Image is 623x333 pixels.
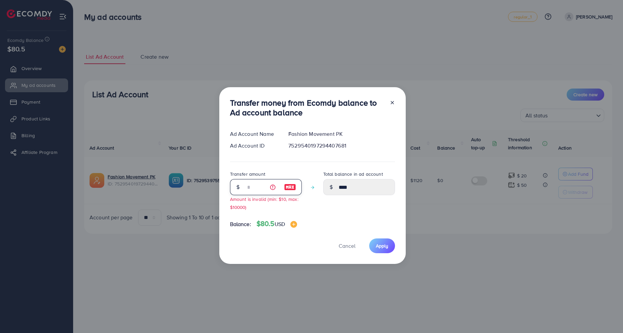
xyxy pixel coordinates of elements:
div: 7529540197294407681 [283,142,400,150]
button: Apply [369,238,395,253]
h4: $80.5 [257,220,297,228]
span: Cancel [339,242,355,249]
h3: Transfer money from Ecomdy balance to Ad account balance [230,98,384,117]
span: USD [275,220,285,228]
div: Ad Account Name [225,130,283,138]
span: Apply [376,242,388,249]
label: Transfer amount [230,171,265,177]
small: Amount is invalid (min: $10, max: $10000) [230,196,298,210]
label: Total balance in ad account [323,171,383,177]
div: Ad Account ID [225,142,283,150]
div: Fashion Movement PK [283,130,400,138]
img: image [284,183,296,191]
img: image [290,221,297,228]
button: Cancel [330,238,364,253]
iframe: Chat [594,303,618,328]
span: Balance: [230,220,251,228]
